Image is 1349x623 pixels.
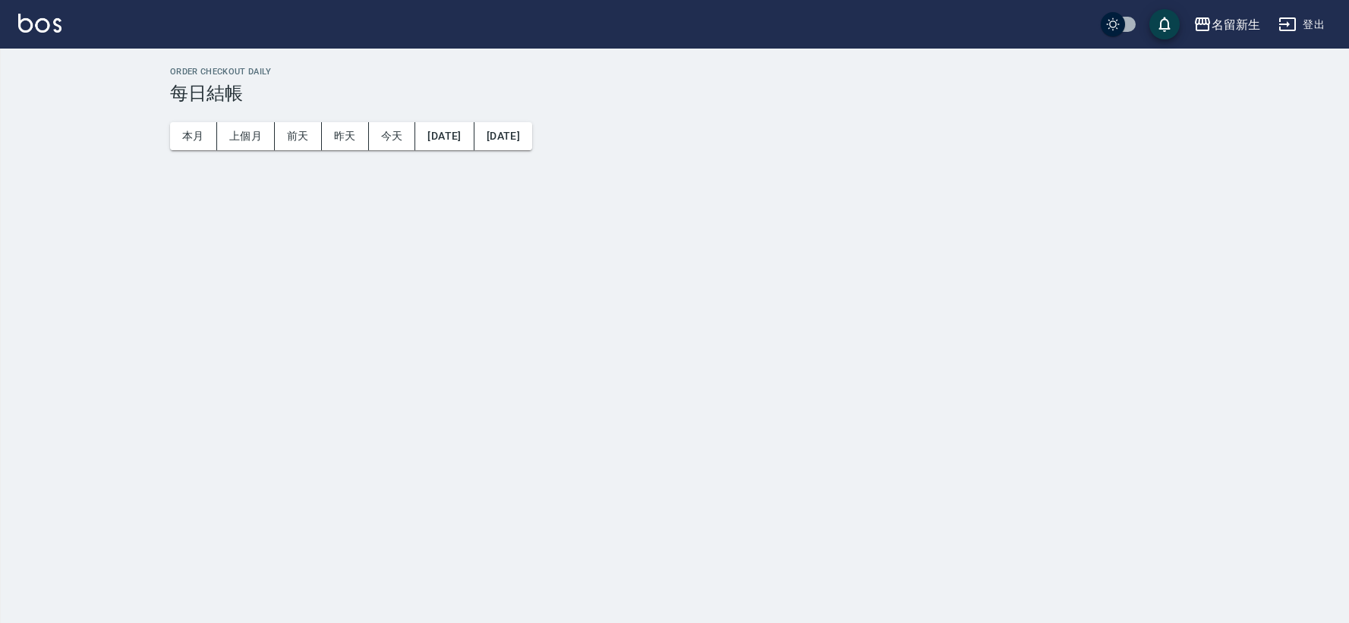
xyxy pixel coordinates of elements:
[275,122,322,150] button: 前天
[415,122,474,150] button: [DATE]
[170,83,1331,104] h3: 每日結帳
[1149,9,1180,39] button: save
[170,122,217,150] button: 本月
[1187,9,1266,40] button: 名留新生
[322,122,369,150] button: 昨天
[170,67,1331,77] h2: Order checkout daily
[18,14,61,33] img: Logo
[1212,15,1260,34] div: 名留新生
[474,122,532,150] button: [DATE]
[217,122,275,150] button: 上個月
[369,122,416,150] button: 今天
[1272,11,1331,39] button: 登出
